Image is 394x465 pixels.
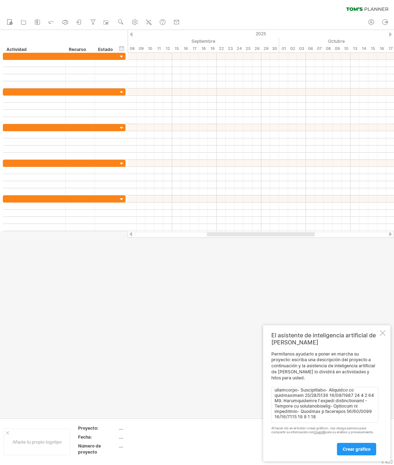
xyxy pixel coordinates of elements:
div: Lunes, 15 de septiembre de 2025 [172,45,181,52]
div: Miércoles, 24 de septiembre de 2025 [235,45,244,52]
div: Martes, 16 de septiembre de 2025 [181,45,190,52]
font: 15 [175,46,179,51]
font: 18 [201,46,206,51]
font: .... [119,425,123,431]
font: 12 [166,46,170,51]
div: Viernes, 12 de septiembre de 2025 [163,45,172,52]
font: 02 [290,46,295,51]
font: Actividad [6,47,27,52]
font: crear gráfico [343,446,370,452]
div: Miércoles, 17 de septiembre de 2025 [190,45,199,52]
font: 08 [130,46,135,51]
font: 23 [228,46,233,51]
div: Miércoles, 10 de septiembre de 2025 [145,45,154,52]
font: 09 [139,46,144,51]
font: 16 [184,46,188,51]
font: para su análisis y procesamiento. [325,430,374,434]
font: Permítanos ayudarlo a poner en marcha su proyecto: escriba una descripción del proyecto a continu... [271,351,375,380]
font: Septiembre [191,39,215,44]
font: 19 [210,46,215,51]
div: Viernes, 10 de octubre de 2025 [342,45,350,52]
font: 11 [157,46,161,51]
div: Miércoles, 1 de octubre de 2025 [279,45,288,52]
font: 17 [389,46,393,51]
font: 15 [371,46,375,51]
font: 07 [317,46,322,51]
font: Recurso [69,47,86,52]
font: El asistente de inteligencia artificial de [PERSON_NAME] [271,332,376,346]
font: 03 [299,46,304,51]
div: Viernes, 26 de septiembre de 2025 [252,45,261,52]
font: 09 [335,46,340,51]
div: Jueves, 2 de octubre de 2025 [288,45,297,52]
div: Lunes, 6 de octubre de 2025 [306,45,315,52]
font: Proyecto: [78,425,98,431]
font: .... [119,443,123,449]
div: Jueves, 18 de septiembre de 2025 [199,45,208,52]
div: Martes, 23 de septiembre de 2025 [226,45,235,52]
a: crear gráfico [337,443,376,455]
font: 13 [353,46,357,51]
font: 10 [344,46,348,51]
div: Jueves, 11 de septiembre de 2025 [154,45,163,52]
div: Miércoles, 8 de octubre de 2025 [324,45,333,52]
div: Viernes, 3 de octubre de 2025 [297,45,306,52]
font: 16 [380,46,384,51]
div: Martes, 9 de septiembre de 2025 [137,45,145,52]
font: 14 [362,46,366,51]
div: Martes, 7 de octubre de 2025 [315,45,324,52]
font: 22 [219,46,224,51]
font: 17 [193,46,196,51]
div: Martes, 30 de septiembre de 2025 [270,45,279,52]
font: 08 [326,46,331,51]
font: 01 [282,46,286,51]
font: 10 [148,46,152,51]
div: Viernes, 19 de septiembre de 2025 [208,45,217,52]
font: 06 [308,46,313,51]
div: Miércoles, 15 de octubre de 2025 [368,45,377,52]
font: 29 [263,46,268,51]
font: 2025 [256,31,266,36]
a: OpenAI [314,430,325,434]
div: Jueves, 16 de octubre de 2025 [377,45,386,52]
font: Añade tu propio logotipo [12,439,62,445]
font: Estado [98,47,113,52]
div: Lunes, 29 de septiembre de 2025 [261,45,270,52]
div: Jueves, 25 de septiembre de 2025 [244,45,252,52]
font: Octubre [328,39,345,44]
div: Lunes, 22 de septiembre de 2025 [217,45,226,52]
div: Septiembre de 2025 [83,37,279,45]
font: 26 [255,46,260,51]
div: Lunes, 13 de octubre de 2025 [350,45,359,52]
font: Al hacer clic en el botón «crear gráfico», nos otorga permiso para compartir su información con [271,426,366,434]
div: Martes, 14 de octubre de 2025 [359,45,368,52]
font: v 422 [382,459,393,465]
font: Fecha: [78,434,92,440]
font: 25 [246,46,251,51]
font: 24 [237,46,242,51]
font: .... [119,434,123,440]
font: 30 [272,46,277,51]
div: Jueves, 9 de octubre de 2025 [333,45,342,52]
div: Lunes, 8 de septiembre de 2025 [128,45,137,52]
font: Número de proyecto [78,443,101,455]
